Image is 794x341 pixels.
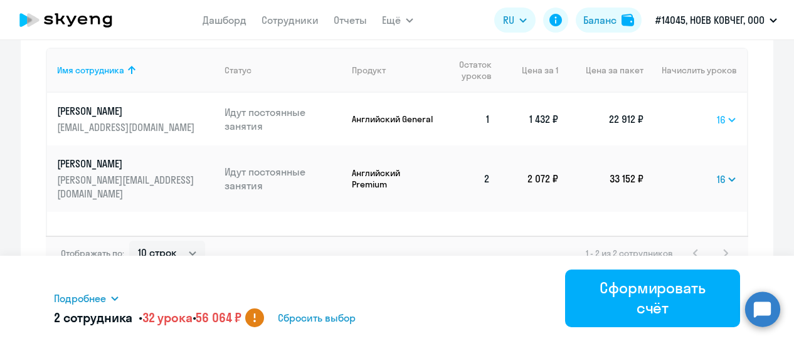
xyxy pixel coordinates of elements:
a: Дашборд [203,14,246,26]
span: Отображать по: [61,248,124,259]
th: Цена за пакет [558,48,643,93]
a: [PERSON_NAME][EMAIL_ADDRESS][DOMAIN_NAME] [57,104,214,134]
span: 32 урока [142,310,193,325]
td: 1 432 ₽ [500,93,558,145]
p: Идут постоянные занятия [225,165,342,192]
button: Сформировать счёт [565,270,740,327]
p: Английский Premium [352,167,437,190]
td: 33 152 ₽ [558,145,643,212]
th: Цена за 1 [500,48,558,93]
div: Имя сотрудника [57,65,124,76]
span: Остаток уроков [447,59,491,81]
span: Подробнее [54,291,106,306]
button: Балансbalance [576,8,642,33]
div: Баланс [583,13,617,28]
button: Ещё [382,8,413,33]
p: [PERSON_NAME][EMAIL_ADDRESS][DOMAIN_NAME] [57,173,198,201]
p: [EMAIL_ADDRESS][DOMAIN_NAME] [57,120,198,134]
a: Сотрудники [262,14,319,26]
td: 1 [437,93,500,145]
p: Английский General [352,113,437,125]
div: Продукт [352,65,386,76]
div: Статус [225,65,251,76]
div: Сформировать счёт [583,278,723,318]
span: Сбросить выбор [278,310,356,325]
div: Остаток уроков [447,59,500,81]
td: 22 912 ₽ [558,93,643,145]
div: Статус [225,65,342,76]
p: [PERSON_NAME] [57,157,198,170]
p: Идут постоянные занятия [225,105,342,133]
button: RU [494,8,536,33]
th: Начислить уроков [643,48,747,93]
p: [PERSON_NAME] [57,104,198,118]
span: Ещё [382,13,401,28]
a: Отчеты [334,14,367,26]
td: 2 072 ₽ [500,145,558,212]
div: Продукт [352,65,437,76]
td: 2 [437,145,500,212]
span: 1 - 2 из 2 сотрудников [586,248,673,259]
h5: 2 сотрудника • • [54,309,241,327]
span: 56 064 ₽ [196,310,241,325]
div: Имя сотрудника [57,65,214,76]
img: balance [622,14,634,26]
button: #14045, НОЕВ КОВЧЕГ, ООО [649,5,783,35]
p: #14045, НОЕВ КОВЧЕГ, ООО [655,13,765,28]
span: RU [503,13,514,28]
a: [PERSON_NAME][PERSON_NAME][EMAIL_ADDRESS][DOMAIN_NAME] [57,157,214,201]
